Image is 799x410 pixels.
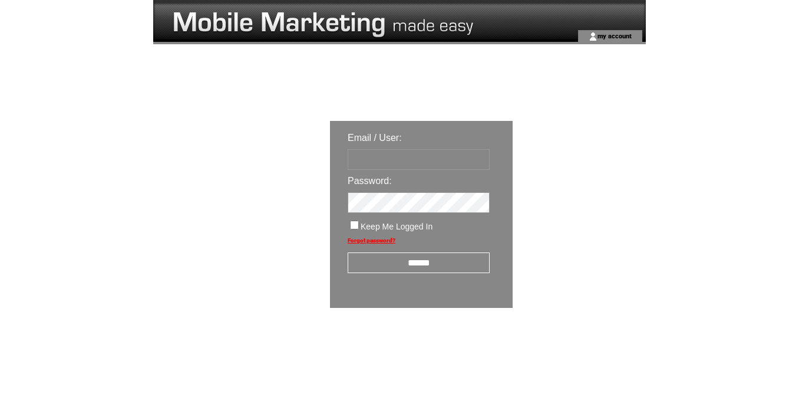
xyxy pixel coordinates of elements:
[348,176,392,186] span: Password:
[361,222,432,231] span: Keep Me Logged In
[597,32,632,40] a: my account
[348,133,402,143] span: Email / User:
[589,32,597,41] img: account_icon.gif
[348,237,395,244] a: Forgot password?
[547,337,606,352] img: transparent.png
